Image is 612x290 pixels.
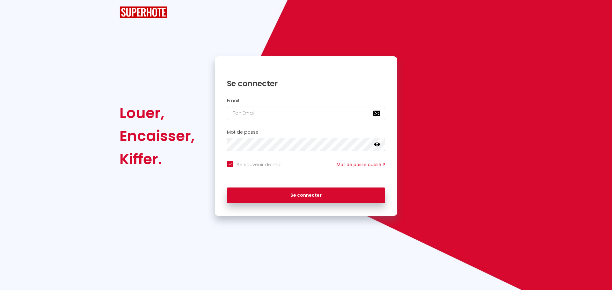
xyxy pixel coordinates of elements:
[227,107,385,120] input: Ton Email
[120,124,195,147] div: Encaisser,
[227,79,385,88] h1: Se connecter
[120,6,167,18] img: SuperHote logo
[227,187,385,203] button: Se connecter
[337,161,385,168] a: Mot de passe oublié ?
[227,130,385,135] h2: Mot de passe
[120,148,195,171] div: Kiffer.
[120,102,195,124] div: Louer,
[227,98,385,103] h2: Email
